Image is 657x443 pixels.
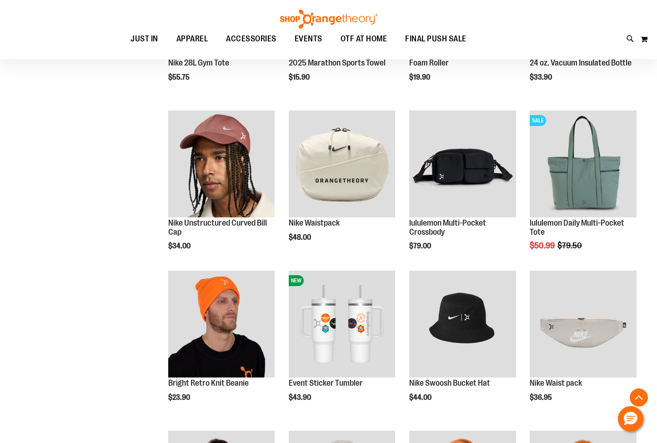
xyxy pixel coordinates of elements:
button: Back To Top [630,388,648,407]
span: $79.00 [409,242,432,250]
a: Nike Waistpack [289,218,340,227]
img: OTF 40 oz. Sticker Tumbler [289,271,396,378]
span: ACCESSORIES [226,29,276,49]
div: product [405,266,521,424]
span: JUST IN [130,29,158,49]
span: $50.99 [530,241,556,250]
span: OTF AT HOME [341,29,387,49]
a: OTF AT HOME [331,29,396,50]
a: FINAL PUSH SALE [396,29,476,50]
span: $19.90 [409,73,431,81]
a: Nike Unstructured Curved Bill Cap [168,111,275,219]
a: Event Sticker Tumbler [289,378,363,388]
a: Nike Swoosh Bucket Hat [409,378,490,388]
div: product [525,106,641,273]
a: ACCESSORIES [217,29,286,49]
div: product [525,266,641,424]
span: FINAL PUSH SALE [405,29,466,49]
div: product [284,266,400,424]
span: SALE [530,115,546,126]
a: 2025 Marathon Sports Towel [289,58,386,67]
a: JUST IN [121,29,167,50]
a: OTF 40 oz. Sticker TumblerNEW [289,271,396,379]
span: $15.90 [289,73,311,81]
img: lululemon Multi-Pocket Crossbody [409,111,516,217]
a: Nike Waistpack [289,111,396,219]
span: NEW [289,275,304,286]
img: Main view of 2024 Convention Nike Waistpack [530,271,637,378]
img: Main view of 2024 October Nike Swoosh Bucket Hat [409,271,516,378]
span: $48.00 [289,233,312,242]
span: $33.90 [530,73,553,81]
div: product [164,106,280,273]
img: Shop Orangetheory [279,10,379,29]
span: $23.90 [168,393,191,402]
a: EVENTS [286,29,331,50]
a: 24 oz. Vacuum Insulated Bottle [530,58,632,67]
div: product [164,266,280,424]
a: APPAREL [167,29,217,50]
span: $55.75 [168,73,191,81]
span: $34.00 [168,242,192,250]
a: Nike 28L Gym Tote [168,58,229,67]
a: lululemon Daily Multi-Pocket ToteSALE [530,111,637,219]
span: $44.00 [409,393,433,402]
a: Nike Unstructured Curved Bill Cap [168,218,267,237]
div: product [284,106,400,264]
button: Hello, have a question? Let’s chat. [618,406,643,432]
a: Main view of 2024 October Nike Swoosh Bucket Hat [409,271,516,379]
span: $43.90 [289,393,312,402]
img: Nike Waistpack [289,111,396,217]
a: Nike Waist pack [530,378,582,388]
img: Bright Retro Knit Beanie [168,271,275,378]
img: Nike Unstructured Curved Bill Cap [168,111,275,217]
a: Bright Retro Knit Beanie [168,271,275,379]
a: Bright Retro Knit Beanie [168,378,249,388]
span: $79.50 [557,241,583,250]
span: $36.95 [530,393,553,402]
img: lululemon Daily Multi-Pocket Tote [530,111,637,217]
span: APPAREL [176,29,208,49]
a: lululemon Multi-Pocket Crossbody [409,218,486,237]
a: lululemon Multi-Pocket Crossbody [409,111,516,219]
span: EVENTS [295,29,322,49]
a: Foam Roller [409,58,449,67]
a: lululemon Daily Multi-Pocket Tote [530,218,624,237]
div: product [405,106,521,273]
a: Main view of 2024 Convention Nike Waistpack [530,271,637,379]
